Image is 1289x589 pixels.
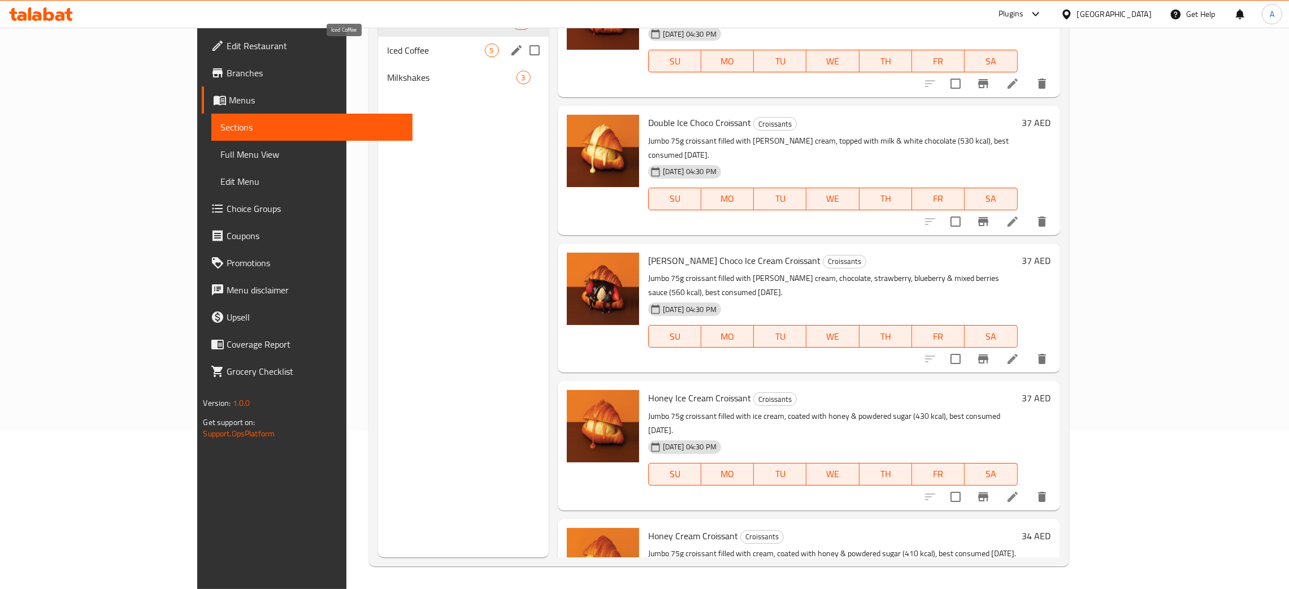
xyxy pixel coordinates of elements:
button: TH [860,188,912,210]
a: Menus [202,86,413,114]
span: Menus [229,93,403,107]
span: 5 [485,45,498,56]
span: Select to update [944,72,967,96]
button: FR [912,325,965,348]
div: items [517,71,531,84]
a: Coverage Report [202,331,413,358]
span: TH [864,328,908,345]
button: WE [806,325,859,348]
button: delete [1028,483,1056,510]
div: Iced Coffee5edit [378,37,549,64]
button: TU [754,325,806,348]
a: Upsell [202,304,413,331]
span: Iced Coffee [387,44,484,57]
button: MO [701,50,754,72]
div: items [485,44,499,57]
span: TH [864,466,908,482]
button: Branch-specific-item [970,70,997,97]
span: FR [917,466,960,482]
img: Honey Ice Cream Croissant [567,390,639,462]
span: 1.0.0 [233,396,250,410]
span: Select to update [944,485,967,509]
h6: 34 AED [1022,528,1051,544]
span: Edit Restaurant [227,39,403,53]
span: A [1270,8,1274,20]
span: FR [917,328,960,345]
div: Milkshakes3 [378,64,549,91]
button: MO [701,325,754,348]
h6: 37 AED [1022,115,1051,131]
span: [DATE] 04:30 PM [658,441,721,452]
span: SA [969,328,1013,345]
div: Milkshakes [387,71,516,84]
a: Coupons [202,222,413,249]
a: Support.OpsPlatform [203,426,275,441]
span: Honey Ice Cream Croissant [648,389,751,406]
span: Croissants [823,255,866,268]
div: Croissants [740,530,784,544]
span: SU [653,53,697,70]
a: Edit Menu [211,168,413,195]
button: Branch-specific-item [970,483,997,510]
span: Coupons [227,229,403,242]
span: TH [864,53,908,70]
button: SU [648,188,701,210]
span: Select to update [944,210,967,233]
button: TU [754,463,806,486]
p: Jumbo 75g croissant filled with ice cream, coated with honey & powdered sugar (430 kcal), best co... [648,409,1018,438]
span: Double Ice Choco Croissant [648,114,751,131]
span: Select to update [944,347,967,371]
span: Edit Menu [220,175,403,188]
span: Promotions [227,256,403,270]
span: SU [653,466,697,482]
a: Branches [202,59,413,86]
img: Berry Choco Ice Cream Croissant [567,253,639,325]
span: 3 [517,72,530,83]
span: [PERSON_NAME] Choco Ice Cream Croissant [648,252,821,269]
span: [DATE] 04:30 PM [658,29,721,40]
span: WE [811,328,854,345]
span: MO [706,53,749,70]
span: Full Menu View [220,148,403,161]
button: FR [912,463,965,486]
button: SA [965,188,1017,210]
button: SA [965,325,1017,348]
span: SA [969,466,1013,482]
span: Menu disclaimer [227,283,403,297]
a: Edit Restaurant [202,32,413,59]
span: SU [653,190,697,207]
span: WE [811,53,854,70]
span: Choice Groups [227,202,403,215]
span: Sections [220,120,403,134]
span: TU [758,190,802,207]
div: Croissants [753,117,797,131]
button: MO [701,188,754,210]
a: Sections [211,114,413,141]
button: Branch-specific-item [970,208,997,235]
p: Jumbo 75g croissant filled with cream, coated with honey & powdered sugar (410 kcal), best consum... [648,547,1018,561]
button: WE [806,188,859,210]
div: Croissants [753,392,797,406]
span: Upsell [227,310,403,324]
button: TH [860,463,912,486]
a: Edit menu item [1006,215,1019,228]
span: Branches [227,66,403,80]
span: MO [706,190,749,207]
div: Plugins [999,7,1023,21]
span: SA [969,190,1013,207]
button: FR [912,50,965,72]
button: TH [860,325,912,348]
span: FR [917,190,960,207]
span: FR [917,53,960,70]
h6: 37 AED [1022,390,1051,406]
span: MO [706,328,749,345]
span: TU [758,53,802,70]
button: WE [806,50,859,72]
span: Get support on: [203,415,255,430]
h6: 37 AED [1022,253,1051,268]
span: TU [758,328,802,345]
span: WE [811,466,854,482]
button: SA [965,50,1017,72]
span: [DATE] 04:30 PM [658,166,721,177]
a: Edit menu item [1006,352,1019,366]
